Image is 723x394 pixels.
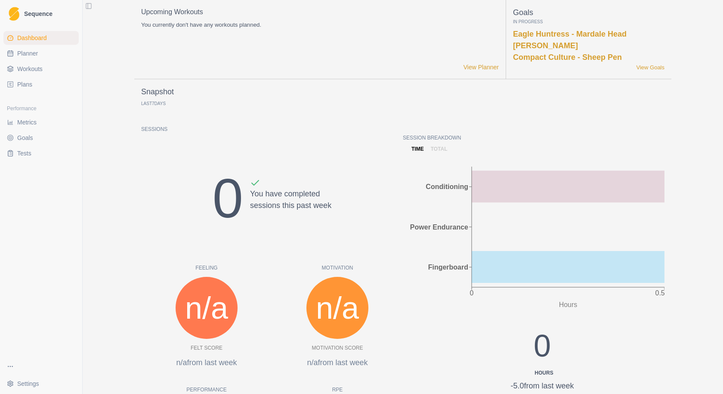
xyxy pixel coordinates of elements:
a: Compact Culture - Sheep Pen [513,53,622,62]
p: Feeling [141,264,272,272]
tspan: 0.5 [655,289,665,297]
button: Settings [3,377,79,391]
div: -5.0 from last week [484,380,601,392]
div: Hours [487,369,601,377]
p: You currently don't have any workouts planned. [141,21,499,29]
a: Plans [3,78,79,91]
span: Planner [17,49,38,58]
p: Last Days [141,101,166,106]
p: Motivation [272,264,403,272]
span: Plans [17,80,32,89]
span: Sequence [24,11,53,17]
p: Snapshot [141,86,174,98]
span: Dashboard [17,34,47,42]
p: n/a from last week [141,357,272,369]
tspan: 0 [470,289,474,297]
a: Planner [3,47,79,60]
p: RPE [272,386,403,394]
span: 7 [152,101,154,106]
p: Motivation Score [312,344,363,352]
a: [PERSON_NAME] [513,41,578,50]
p: n/a from last week [272,357,403,369]
p: time [411,145,424,153]
a: Dashboard [3,31,79,45]
div: 0 [213,157,243,240]
a: View Goals [636,63,664,72]
a: View Planner [463,63,499,72]
a: Eagle Huntress - Mardale Head [513,30,627,38]
a: Metrics [3,115,79,129]
img: Logo [9,7,19,21]
p: Performance [141,386,272,394]
a: Workouts [3,62,79,76]
tspan: Hours [559,301,578,308]
a: Goals [3,131,79,145]
span: n/a [185,285,228,331]
tspan: Fingerboard [428,264,468,271]
span: n/a [316,285,359,331]
div: You have completed sessions this past week [250,178,331,240]
p: In Progress [513,19,664,25]
p: Goals [513,7,664,19]
span: Metrics [17,118,37,127]
span: Workouts [17,65,43,73]
p: Felt Score [191,344,222,352]
p: total [431,145,448,153]
tspan: Power Endurance [410,223,468,230]
p: Sessions [141,125,403,133]
a: LogoSequence [3,3,79,24]
a: Tests [3,146,79,160]
div: Performance [3,102,79,115]
div: 0 [484,323,601,377]
span: Goals [17,133,33,142]
span: Tests [17,149,31,158]
tspan: Conditioning [426,183,468,190]
p: Session Breakdown [403,134,664,142]
p: Upcoming Workouts [141,7,499,17]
